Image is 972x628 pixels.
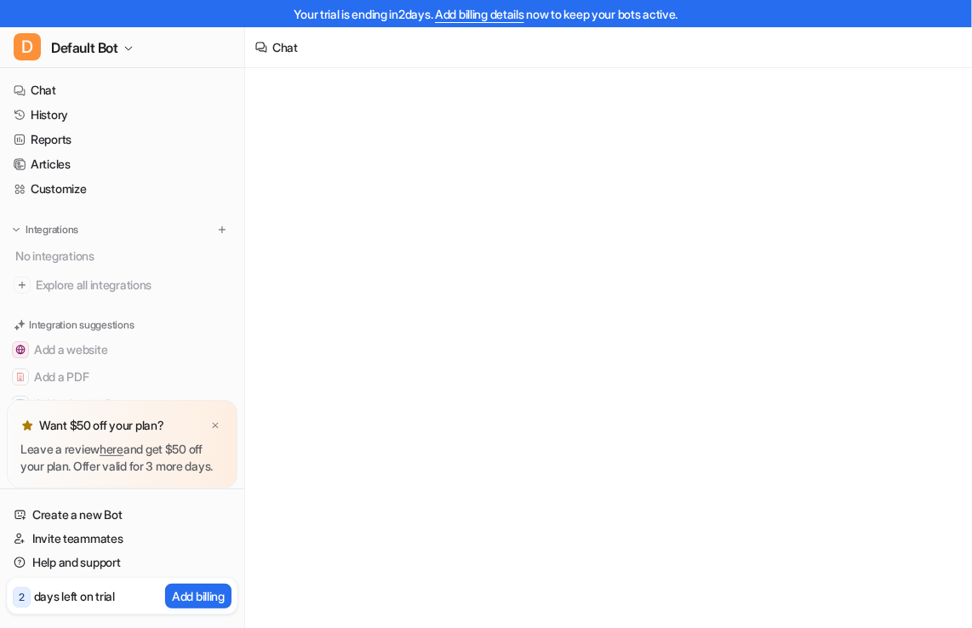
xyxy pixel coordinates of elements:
p: Add billing [172,587,225,605]
a: Reports [7,128,237,151]
p: days left on trial [34,587,115,605]
p: Want $50 off your plan? [39,417,164,434]
a: Chat [7,78,237,102]
span: Default Bot [51,36,118,60]
a: Help and support [7,551,237,574]
img: explore all integrations [14,277,31,294]
span: D [14,33,41,60]
div: No integrations [10,242,237,270]
img: menu_add.svg [216,224,228,236]
img: Add a Google Doc [15,399,26,409]
p: Integration suggestions [29,317,134,333]
a: Articles [7,152,237,176]
button: Add a Google DocAdd a Google Doc [7,391,237,418]
a: Customize [7,177,237,201]
img: Add a PDF [15,372,26,382]
p: Leave a review and get $50 off your plan. Offer valid for 3 more days. [20,441,224,475]
p: 2 [19,590,25,605]
img: x [210,420,220,431]
img: expand menu [10,224,22,236]
a: here [100,442,123,456]
button: Add a PDFAdd a PDF [7,363,237,391]
a: Create a new Bot [7,503,237,527]
p: Integrations [26,223,78,237]
img: Add a website [15,345,26,355]
div: Chat [272,38,298,56]
button: Add billing [165,584,232,608]
a: History [7,103,237,127]
button: Integrations [7,221,83,238]
a: Explore all integrations [7,273,237,297]
span: Explore all integrations [36,271,231,299]
img: star [20,419,34,432]
button: Add a websiteAdd a website [7,336,237,363]
a: Add billing details [435,7,524,21]
a: Invite teammates [7,527,237,551]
